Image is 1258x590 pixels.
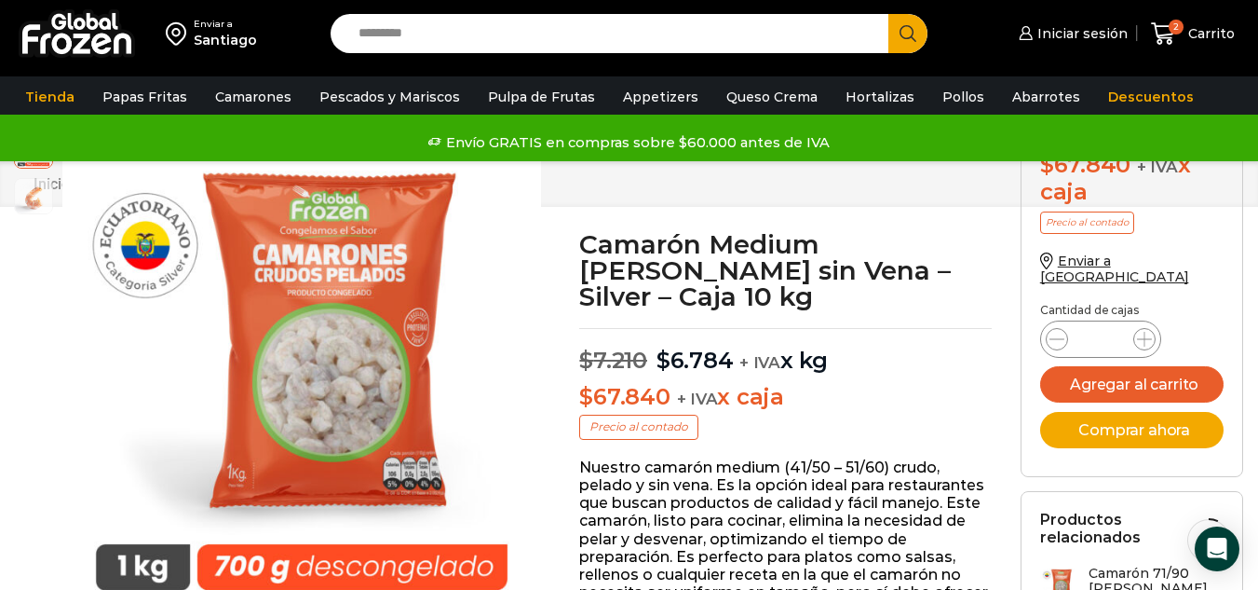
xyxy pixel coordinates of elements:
span: 2 [1169,20,1184,34]
div: Open Intercom Messenger [1195,527,1239,571]
a: Hortalizas [836,79,924,115]
bdi: 67.840 [1040,151,1130,178]
h1: Camarón Medium [PERSON_NAME] sin Vena – Silver – Caja 10 kg [579,231,992,309]
a: Enviar a [GEOGRAPHIC_DATA] [1040,253,1189,285]
span: $ [1040,151,1054,178]
a: Tienda [16,79,84,115]
span: $ [656,347,670,374]
div: Enviar a [194,18,257,31]
img: address-field-icon.svg [166,18,194,49]
p: x kg [579,328,992,375]
a: Papas Fritas [93,79,196,115]
a: Pulpa de Frutas [479,79,604,115]
button: Comprar ahora [1040,412,1224,448]
div: Santiago [194,31,257,49]
a: Pollos [933,79,994,115]
span: $ [579,347,593,374]
span: + IVA [739,353,780,372]
p: x caja [579,384,992,411]
a: Pescados y Mariscos [310,79,469,115]
input: Product quantity [1083,326,1118,352]
a: Iniciar sesión [1014,15,1128,52]
span: Iniciar sesión [1033,24,1128,43]
a: 2 Carrito [1146,12,1239,56]
bdi: 7.210 [579,347,647,374]
a: Appetizers [614,79,708,115]
p: Cantidad de cajas [1040,304,1224,317]
h2: Productos relacionados [1040,511,1224,546]
bdi: 67.840 [579,383,670,410]
div: x caja [1040,152,1224,206]
span: Carrito [1184,24,1235,43]
a: Camarones [206,79,301,115]
span: + IVA [677,390,718,408]
button: Search button [888,14,927,53]
bdi: 6.784 [656,347,734,374]
a: Queso Crema [717,79,827,115]
span: $ [579,383,593,410]
span: + IVA [1137,158,1178,176]
p: Precio al contado [1040,212,1134,234]
a: Descuentos [1099,79,1203,115]
span: camaron-sin-cascara [15,179,52,216]
button: Agregar al carrito [1040,366,1224,403]
p: Precio al contado [579,415,698,439]
a: Abarrotes [1003,79,1089,115]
